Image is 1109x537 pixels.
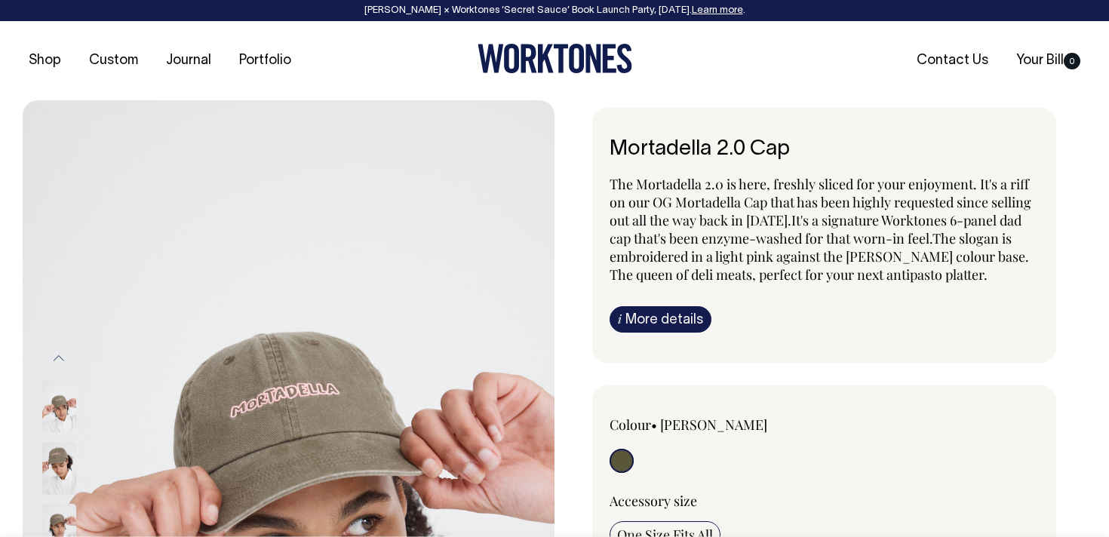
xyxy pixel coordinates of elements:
[42,379,76,432] img: moss
[911,48,994,73] a: Contact Us
[23,48,67,73] a: Shop
[692,6,743,15] a: Learn more
[42,441,76,494] img: moss
[83,48,144,73] a: Custom
[15,5,1094,16] div: [PERSON_NAME] × Worktones ‘Secret Sauce’ Book Launch Party, [DATE]. .
[610,138,1039,161] h6: Mortadella 2.0 Cap
[1064,53,1080,69] span: 0
[610,306,711,333] a: iMore details
[610,175,1039,284] p: The Mortadella 2.0 is here, freshly sliced for your enjoyment. It's a riff on our OG Mortadella C...
[233,48,297,73] a: Portfolio
[660,416,767,434] label: [PERSON_NAME]
[651,416,657,434] span: •
[610,416,782,434] div: Colour
[48,342,70,376] button: Previous
[160,48,217,73] a: Journal
[610,211,1029,284] span: It's a signature Worktones 6-panel dad cap that's been enzyme-washed for that worn-in feel. The s...
[1010,48,1086,73] a: Your Bill0
[618,311,622,327] span: i
[610,492,1039,510] div: Accessory size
